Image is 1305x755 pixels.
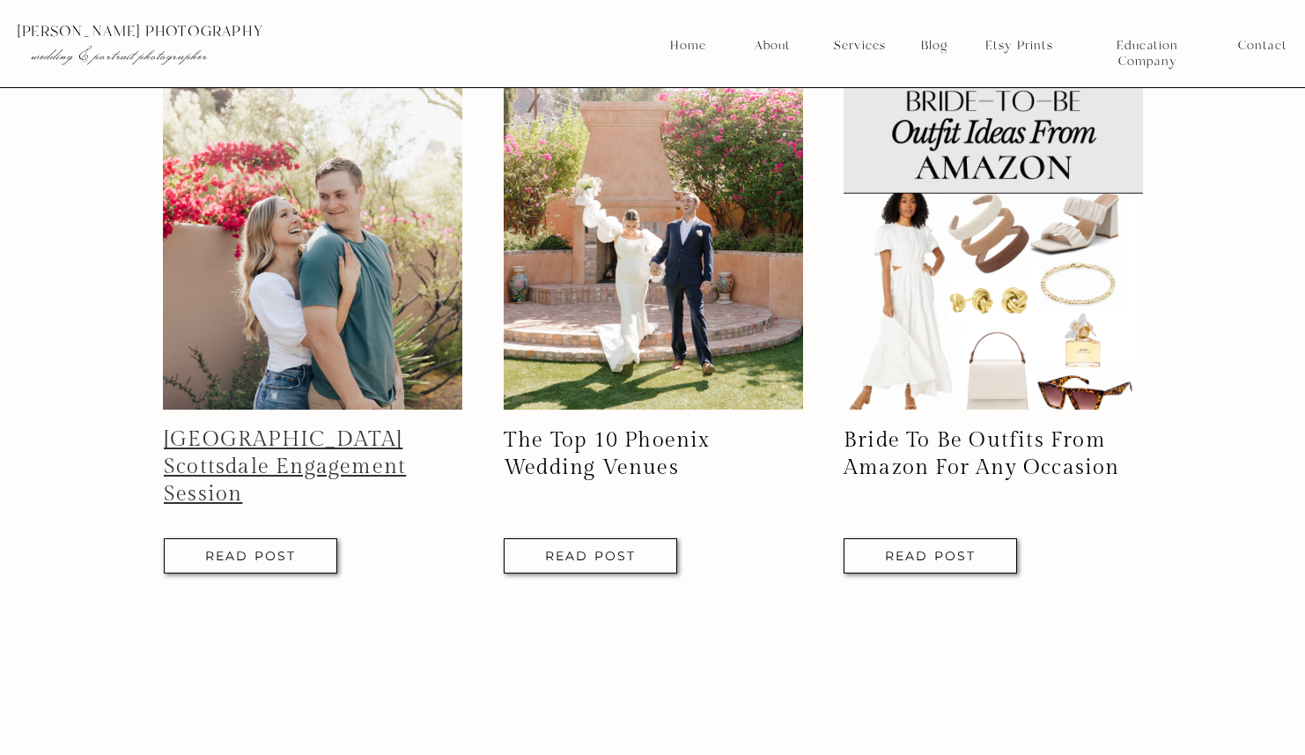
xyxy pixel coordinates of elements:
[827,38,892,54] a: Services
[164,538,337,574] a: Four Seasons Resort Scottsdale Engagement Session
[504,428,711,480] a: The Top 10 Phoenix Wedding Venues
[535,551,645,561] a: Read Post
[669,38,707,54] a: Home
[31,47,341,64] p: wedding & portrait photographer
[163,45,462,410] img: Couple hugging and laughing in front of pink spring flowers at the Four Seasons Resort in Scottsd...
[195,551,306,561] a: Read Post
[915,38,954,54] a: Blog
[749,38,794,54] a: About
[875,551,985,561] a: Read Post
[17,24,377,40] p: [PERSON_NAME] photography
[978,38,1059,54] a: Etsy Prints
[1087,38,1208,54] a: Education Company
[844,538,1017,574] a: Four Seasons Resort Scottsdale Engagement Session
[504,538,677,574] a: Four Seasons Resort Scottsdale Engagement Session
[504,45,803,410] img: Bride and groom exiting wedding ceremony at one of the best Phoenix wedding venues, the Royal Pal...
[844,45,1143,410] img: Trending and chic bride to be outfits from Amazon 2022.
[164,427,406,507] a: [GEOGRAPHIC_DATA] Scottsdale Engagement Session
[1238,38,1287,54] a: Contact
[844,428,1120,480] a: Bride To Be Outfits From Amazon For Any Occasion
